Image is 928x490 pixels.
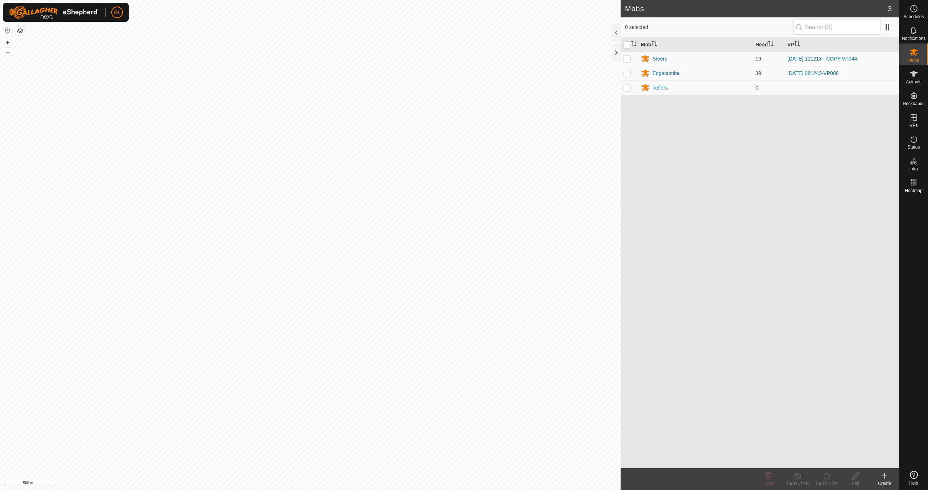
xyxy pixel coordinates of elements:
button: + [3,38,12,47]
a: [DATE] 101213 - COPY-VP044 [787,56,857,62]
div: Edit [841,480,870,487]
th: Head [753,38,784,52]
p-sorticon: Activate to sort [651,42,657,47]
div: Turn On VP [812,480,841,487]
a: Help [899,468,928,488]
td: - [784,80,899,95]
span: Neckbands [903,101,924,106]
span: 3 [888,3,892,14]
span: 0 selected [625,24,793,31]
a: Contact Us [318,481,339,487]
th: Mob [638,38,753,52]
span: Infra [909,167,918,171]
th: VP [784,38,899,52]
span: Notifications [902,36,925,41]
p-sorticon: Activate to sort [631,42,637,47]
p-sorticon: Activate to sort [794,42,800,47]
span: 39 [755,70,761,76]
h2: Mobs [625,4,888,13]
a: [DATE] 081243-VP008 [787,70,838,76]
p-sorticon: Activate to sort [768,42,774,47]
button: – [3,47,12,56]
span: Heatmap [905,188,923,193]
div: Edgecumbe [652,70,680,77]
span: GL [114,9,121,16]
div: Turn Off VP [783,480,812,487]
input: Search (S) [793,20,881,35]
span: Mobs [908,58,919,62]
span: 19 [755,56,761,62]
span: Animals [906,80,921,84]
button: Map Layers [16,26,25,35]
span: Delete [762,481,775,486]
div: heifers [652,84,668,92]
span: Schedules [903,14,924,19]
div: Steers [652,55,667,63]
a: Privacy Policy [282,481,309,487]
span: Help [909,481,918,485]
span: 0 [755,85,758,91]
span: VPs [910,123,917,128]
img: Gallagher Logo [9,6,99,19]
div: Create [870,480,899,487]
button: Reset Map [3,26,12,35]
span: Status [907,145,920,149]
